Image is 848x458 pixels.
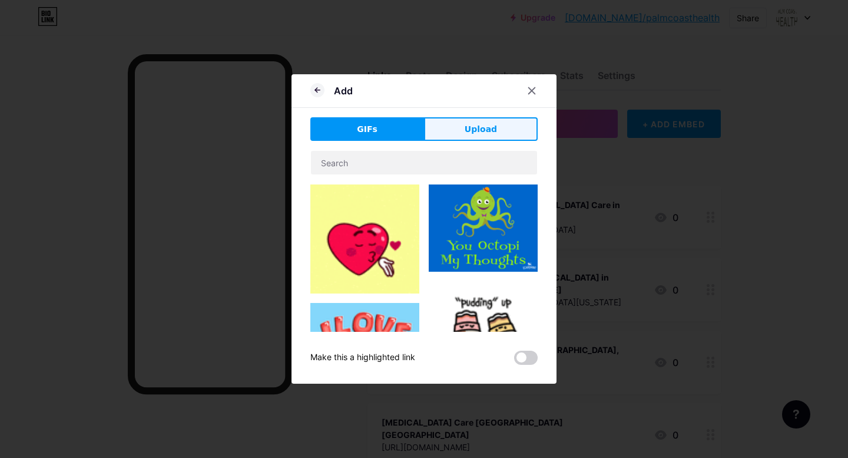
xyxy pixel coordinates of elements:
span: Upload [465,123,497,136]
div: Add [334,84,353,98]
span: GIFs [357,123,377,136]
div: Make this a highlighted link [310,351,415,365]
button: GIFs [310,117,424,141]
img: Gihpy [429,281,538,390]
button: Upload [424,117,538,141]
img: Gihpy [310,184,419,294]
img: Gihpy [310,303,419,412]
img: Gihpy [429,184,538,272]
input: Search [311,151,537,174]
